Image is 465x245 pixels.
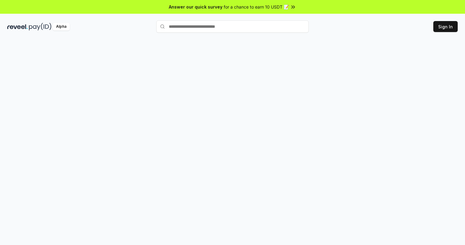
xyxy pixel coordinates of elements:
button: Sign In [433,21,458,32]
div: Alpha [53,23,70,31]
span: Answer our quick survey [169,4,222,10]
img: pay_id [29,23,51,31]
span: for a chance to earn 10 USDT 📝 [224,4,289,10]
img: reveel_dark [7,23,28,31]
